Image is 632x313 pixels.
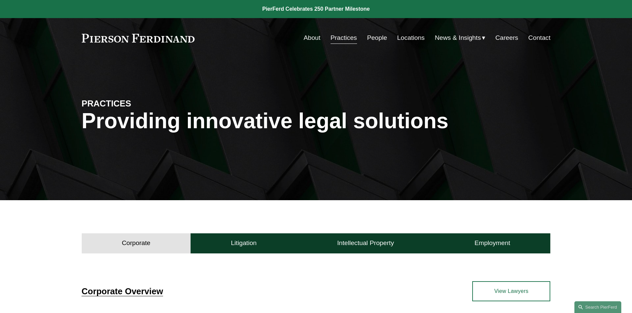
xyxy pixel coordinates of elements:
a: folder dropdown [435,31,485,44]
a: People [367,31,387,44]
a: Contact [528,31,550,44]
span: News & Insights [435,32,481,44]
h4: Employment [475,239,510,247]
a: About [303,31,320,44]
h4: PRACTICES [82,98,199,109]
h4: Corporate [122,239,150,247]
a: Search this site [574,301,621,313]
h1: Providing innovative legal solutions [82,109,551,133]
a: Locations [397,31,425,44]
a: View Lawyers [472,281,550,301]
h4: Litigation [231,239,257,247]
h4: Intellectual Property [337,239,394,247]
a: Practices [331,31,357,44]
a: Careers [495,31,518,44]
a: Corporate Overview [82,287,163,296]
